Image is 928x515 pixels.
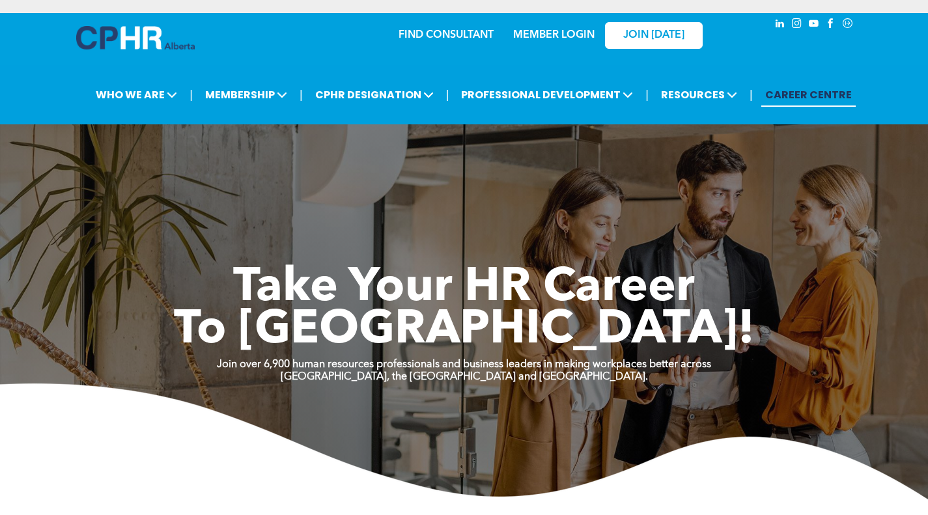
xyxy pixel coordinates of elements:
[92,83,181,107] span: WHO WE ARE
[174,307,755,354] span: To [GEOGRAPHIC_DATA]!
[190,81,193,108] li: |
[457,83,637,107] span: PROFESSIONAL DEVELOPMENT
[217,359,711,370] strong: Join over 6,900 human resources professionals and business leaders in making workplaces better ac...
[300,81,303,108] li: |
[399,30,494,40] a: FIND CONSULTANT
[201,83,291,107] span: MEMBERSHIP
[446,81,449,108] li: |
[807,16,821,34] a: youtube
[513,30,595,40] a: MEMBER LOGIN
[233,265,695,312] span: Take Your HR Career
[824,16,838,34] a: facebook
[750,81,753,108] li: |
[761,83,856,107] a: CAREER CENTRE
[790,16,804,34] a: instagram
[645,81,649,108] li: |
[773,16,787,34] a: linkedin
[281,372,648,382] strong: [GEOGRAPHIC_DATA], the [GEOGRAPHIC_DATA] and [GEOGRAPHIC_DATA].
[623,29,684,42] span: JOIN [DATE]
[76,26,195,49] img: A blue and white logo for cp alberta
[311,83,438,107] span: CPHR DESIGNATION
[657,83,741,107] span: RESOURCES
[841,16,855,34] a: Social network
[605,22,703,49] a: JOIN [DATE]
